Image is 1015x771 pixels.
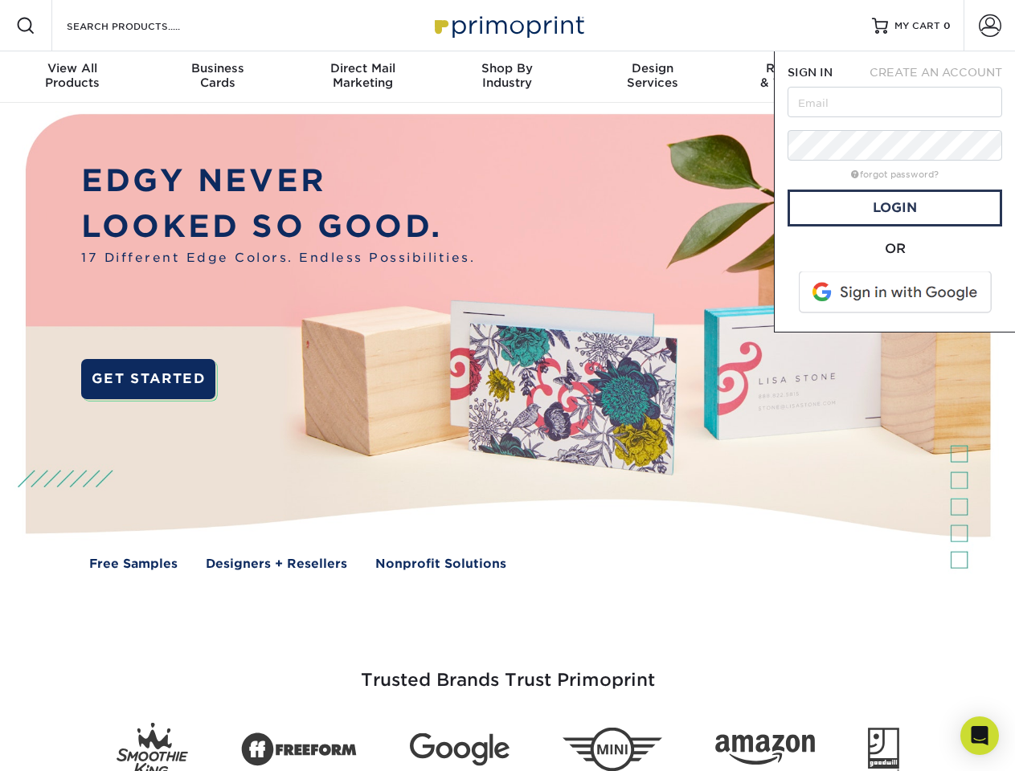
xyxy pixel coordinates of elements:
div: Cards [145,61,289,90]
h3: Trusted Brands Trust Primoprint [38,631,978,710]
a: Login [788,190,1002,226]
p: EDGY NEVER [81,158,475,204]
p: LOOKED SO GOOD. [81,204,475,250]
a: DesignServices [580,51,725,103]
span: 17 Different Edge Colors. Endless Possibilities. [81,249,475,267]
div: Marketing [290,61,435,90]
img: Google [410,733,510,766]
div: Industry [435,61,579,90]
input: Email [788,87,1002,117]
a: Resources& Templates [725,51,870,103]
a: Free Samples [89,555,178,573]
span: CREATE AN ACCOUNT [870,66,1002,79]
span: Design [580,61,725,75]
a: forgot password? [851,169,939,180]
a: Designers + Resellers [206,555,347,573]
a: Direct MailMarketing [290,51,435,103]
span: Resources [725,61,870,75]
img: Goodwill [868,728,899,771]
a: BusinessCards [145,51,289,103]
span: Direct Mail [290,61,435,75]
span: Shop By [435,61,579,75]
div: Services [580,61,725,90]
span: Business [145,61,289,75]
div: Open Intercom Messenger [960,716,999,755]
span: SIGN IN [788,66,833,79]
span: MY CART [894,19,940,33]
div: OR [788,239,1002,259]
img: Primoprint [428,8,588,43]
a: GET STARTED [81,359,215,399]
input: SEARCH PRODUCTS..... [65,16,222,35]
a: Nonprofit Solutions [375,555,506,573]
span: 0 [943,20,951,31]
div: & Templates [725,61,870,90]
img: Amazon [715,735,815,765]
a: Shop ByIndustry [435,51,579,103]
